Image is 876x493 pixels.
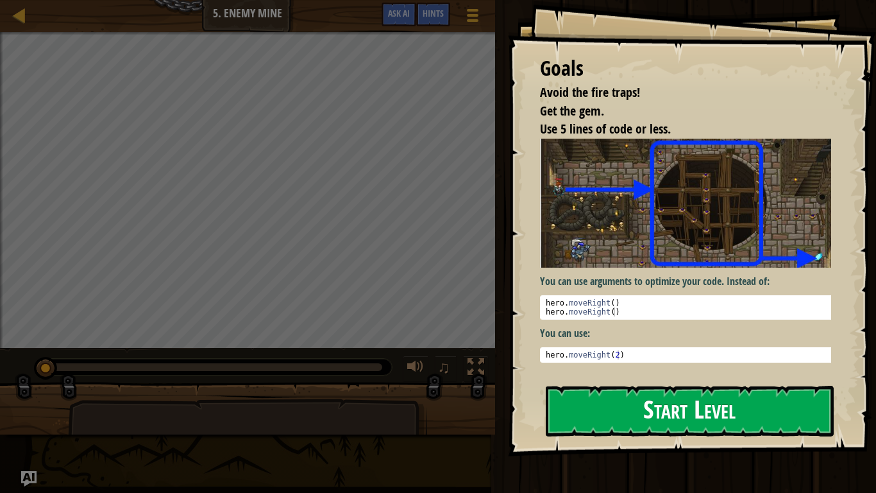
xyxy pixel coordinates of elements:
[463,356,489,382] button: Toggle fullscreen
[540,274,841,289] p: You can use arguments to optimize your code. Instead of:
[546,386,834,437] button: Start Level
[540,120,671,137] span: Use 5 lines of code or less.
[524,102,828,121] li: Get the gem.
[540,54,831,83] div: Goals
[524,120,828,139] li: Use 5 lines of code or less.
[540,139,841,268] img: Enemy mine
[540,102,604,119] span: Get the gem.
[457,3,489,33] button: Show game menu
[540,83,640,101] span: Avoid the fire traps!
[21,471,37,487] button: Ask AI
[403,356,428,382] button: Adjust volume
[435,356,457,382] button: ♫
[382,3,416,26] button: Ask AI
[437,358,450,377] span: ♫
[540,326,841,341] p: You can use:
[388,7,410,19] span: Ask AI
[524,83,828,102] li: Avoid the fire traps!
[423,7,444,19] span: Hints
